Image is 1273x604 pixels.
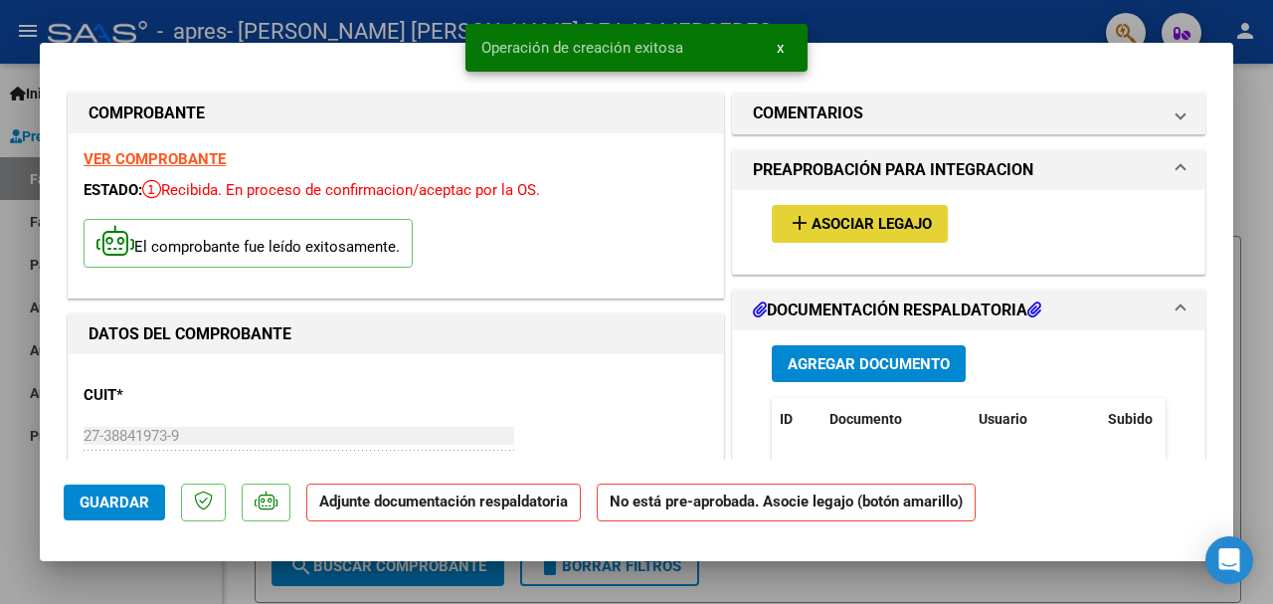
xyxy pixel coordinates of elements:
[772,398,821,441] datatable-header-cell: ID
[772,205,948,242] button: Asociar Legajo
[772,345,966,382] button: Agregar Documento
[812,216,932,234] span: Asociar Legajo
[971,398,1100,441] datatable-header-cell: Usuario
[84,219,413,268] p: El comprobante fue leído exitosamente.
[142,181,540,199] span: Recibida. En proceso de confirmacion/aceptac por la OS.
[777,39,784,57] span: x
[1100,398,1199,441] datatable-header-cell: Subido
[597,484,976,522] strong: No está pre-aprobada. Asocie legajo (botón amarillo)
[84,150,226,168] a: VER COMPROBANTE
[979,411,1027,427] span: Usuario
[753,299,1041,322] h1: DOCUMENTACIÓN RESPALDATORIA
[1108,411,1153,427] span: Subido
[788,355,950,373] span: Agregar Documento
[761,30,800,66] button: x
[80,494,149,511] span: Guardar
[821,398,971,441] datatable-header-cell: Documento
[753,101,863,125] h1: COMENTARIOS
[89,103,205,122] strong: COMPROBANTE
[733,94,1204,133] mat-expansion-panel-header: COMENTARIOS
[481,38,683,58] span: Operación de creación exitosa
[733,150,1204,190] mat-expansion-panel-header: PREAPROBACIÓN PARA INTEGRACION
[780,411,793,427] span: ID
[733,190,1204,273] div: PREAPROBACIÓN PARA INTEGRACION
[64,485,165,520] button: Guardar
[84,384,271,407] p: CUIT
[319,493,568,510] strong: Adjunte documentación respaldatoria
[829,411,902,427] span: Documento
[84,181,142,199] span: ESTADO:
[1205,536,1253,584] div: Open Intercom Messenger
[753,158,1033,182] h1: PREAPROBACIÓN PARA INTEGRACION
[733,291,1204,330] mat-expansion-panel-header: DOCUMENTACIÓN RESPALDATORIA
[788,211,812,235] mat-icon: add
[89,324,291,343] strong: DATOS DEL COMPROBANTE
